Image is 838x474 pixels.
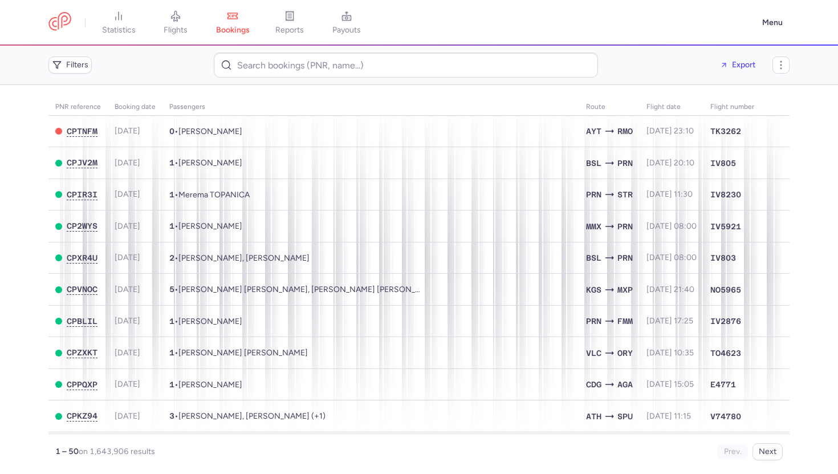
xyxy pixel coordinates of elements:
button: Filters [48,56,92,74]
span: BSL [586,252,601,264]
span: [DATE] 08:00 [646,221,697,231]
span: 2 [169,253,174,262]
span: bookings [216,25,250,35]
span: • [169,285,426,294]
span: CPZXKT [67,348,97,357]
span: flights [164,25,188,35]
span: SPU [617,410,633,423]
span: [DATE] [115,285,140,294]
a: bookings [204,10,261,35]
span: [DATE] 11:15 [646,411,691,421]
th: Booking date [108,99,162,116]
span: PRN [617,157,633,169]
span: • [169,411,326,421]
span: • [169,253,310,263]
button: CPKZ94 [67,411,97,421]
span: [DATE] [115,126,140,136]
span: • [169,348,308,358]
span: Mirsad TRNCIC [178,158,242,168]
span: CPPQXP [67,380,97,389]
span: [DATE] [115,189,140,199]
span: AYT [586,125,601,137]
span: [DATE] 11:30 [646,189,693,199]
span: • [169,190,250,200]
th: flight date [640,99,703,116]
span: CPKZ94 [67,411,97,420]
button: CPTNFM [67,127,97,136]
span: Merema TOPANICA [178,190,250,200]
span: TO4623 [710,347,741,359]
span: Armen AJDARI [178,317,242,326]
span: Mia BOZIC, Jelena JUKIC, Lana TERZIC [178,411,326,421]
span: Roger Rafael RODRIGO FEMENIA [178,348,308,358]
span: V74780 [710,411,741,422]
a: CitizenPlane red outlined logo [48,12,71,33]
span: • [169,380,242,390]
th: PNR reference [48,99,108,116]
span: 1 [169,348,174,357]
span: CDG [586,378,601,391]
span: IV805 [710,157,736,169]
span: TK3262 [710,125,741,137]
a: payouts [318,10,375,35]
button: CPJV2M [67,158,97,168]
span: 1 [169,221,174,230]
span: [DATE] [115,221,140,231]
span: CPIR3I [67,190,97,199]
span: PRN [586,315,601,327]
span: 5 [169,285,174,294]
button: Menu [755,12,790,34]
span: ATH [586,410,601,423]
span: CPVNOC [67,285,97,294]
button: CPZXKT [67,348,97,358]
span: Filters [66,60,88,70]
button: CPIR3I [67,190,97,200]
th: Flight number [703,99,761,116]
span: IV803 [710,252,736,264]
span: AGA [617,378,633,391]
th: Passengers [162,99,579,116]
span: CPXR4U [67,253,97,262]
span: ORY [617,347,633,359]
span: E4771 [710,379,736,390]
span: [DATE] 10:35 [646,348,694,358]
span: 1 [169,317,174,326]
span: [DATE] [115,158,140,168]
span: PRN [617,220,633,233]
span: [DATE] 21:40 [646,285,694,294]
span: Maddalena Angela Giovanna DI MAURO, Manfredi PALMERI, Margherita GIARDA, Carola Sveva Aviva PALME... [178,285,458,294]
span: BSL [586,157,601,169]
span: [DATE] 20:10 [646,158,694,168]
span: PRN [586,188,601,201]
button: Export [712,56,763,74]
span: IV8230 [710,189,741,200]
a: statistics [90,10,147,35]
span: 3 [169,411,174,420]
span: [DATE] 17:25 [646,316,693,326]
button: Prev. [718,443,748,460]
span: [DATE] [115,253,140,262]
span: MMX [586,220,601,233]
span: [DATE] [115,411,140,421]
a: flights [147,10,204,35]
span: reports [275,25,304,35]
input: Search bookings (PNR, name...) [214,52,598,78]
span: CPJV2M [67,158,97,167]
span: • [169,317,242,326]
span: Selvinaze GASHI, Engjell MISINI [178,253,310,263]
span: RMO [617,125,633,137]
span: Fatime BERISHA [178,221,242,231]
span: [DATE] [115,348,140,358]
span: IV5921 [710,221,741,232]
span: • [169,221,242,231]
span: 1 [169,158,174,167]
span: Export [732,60,755,69]
button: CPXR4U [67,253,97,263]
span: payouts [332,25,361,35]
span: [DATE] [115,316,140,326]
span: • [169,158,242,168]
span: CPBLIL [67,317,97,326]
strong: 1 – 50 [55,447,79,456]
span: 1 [169,190,174,199]
span: CP2WYS [67,221,97,230]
